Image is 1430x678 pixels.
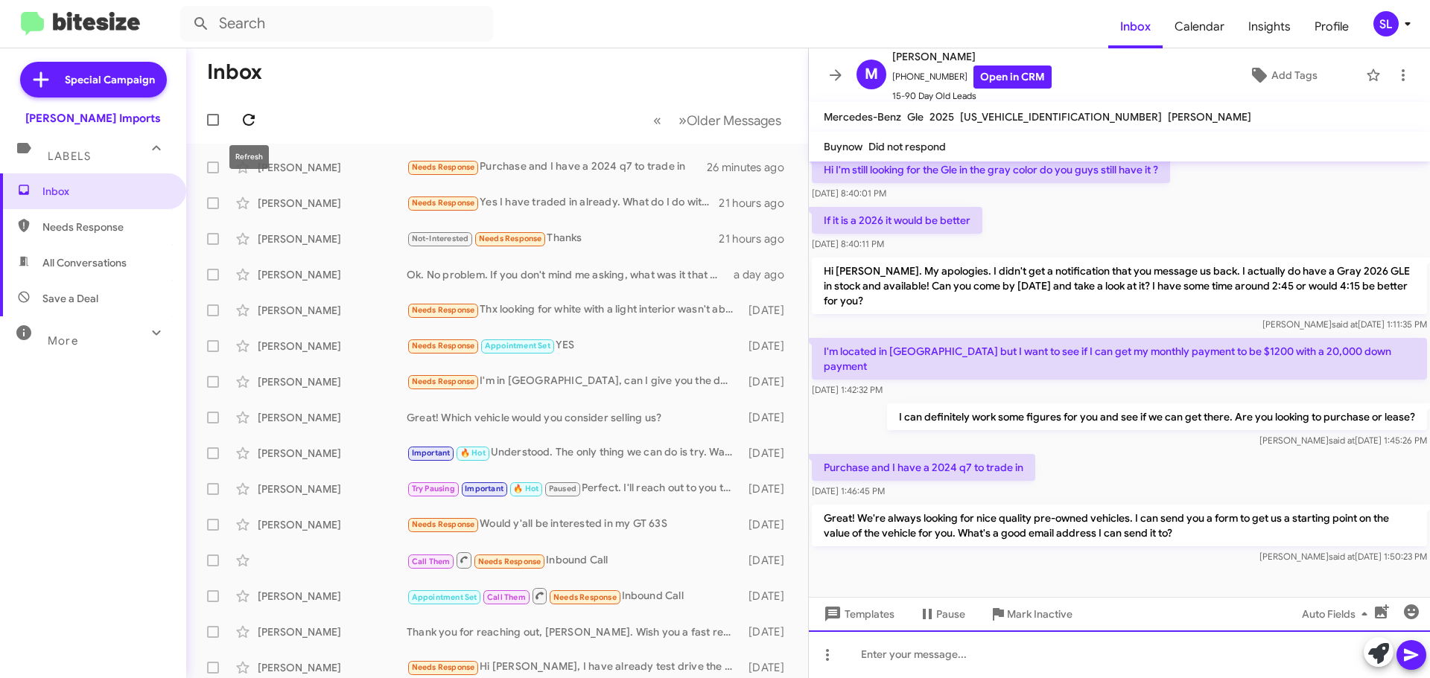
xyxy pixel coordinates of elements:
[812,338,1427,380] p: I'm located in [GEOGRAPHIC_DATA] but I want to see if I can get my monthly payment to be $1200 wi...
[1168,110,1251,124] span: [PERSON_NAME]
[478,557,541,566] span: Needs Response
[1329,435,1355,446] span: said at
[412,519,475,529] span: Needs Response
[812,188,886,199] span: [DATE] 8:40:01 PM
[892,48,1052,65] span: [PERSON_NAME]
[412,557,451,566] span: Call Them
[1302,601,1373,627] span: Auto Fields
[1259,435,1427,446] span: [PERSON_NAME] [DATE] 1:45:26 PM
[644,105,670,135] button: Previous
[412,305,475,315] span: Needs Response
[645,105,790,135] nav: Page navigation example
[407,194,719,211] div: Yes I have traded in already. What do I do with the old plates?
[1206,62,1358,89] button: Add Tags
[679,111,687,129] span: »
[407,516,741,533] div: Would y'all be interested in my GT 63S
[809,601,906,627] button: Templates
[812,384,883,395] span: [DATE] 1:42:32 PM
[812,238,884,249] span: [DATE] 8:40:11 PM
[1271,62,1318,89] span: Add Tags
[824,140,862,153] span: Buynow
[412,377,475,386] span: Needs Response
[1262,319,1427,330] span: [PERSON_NAME] [DATE] 1:11:35 PM
[887,403,1427,430] p: I can definitely work some figures for you and see if we can get there. Are you looking to purcha...
[258,589,407,604] div: [PERSON_NAME]
[407,410,741,425] div: Great! Which vehicle would you consider selling us?
[821,601,894,627] span: Templates
[207,60,262,84] h1: Inbox
[412,341,475,351] span: Needs Response
[25,111,161,126] div: [PERSON_NAME] Imports
[258,267,407,282] div: [PERSON_NAME]
[812,485,885,496] span: [DATE] 1:46:45 PM
[258,196,407,211] div: [PERSON_NAME]
[407,624,741,639] div: Thank you for reaching out, [PERSON_NAME]. Wish you a fast recovery and we will talk soon.
[741,553,796,568] div: [DATE]
[1007,601,1072,627] span: Mark Inactive
[487,592,526,602] span: Call Them
[719,231,796,246] div: 21 hours ago
[929,110,954,124] span: 2025
[741,517,796,532] div: [DATE]
[479,234,542,243] span: Needs Response
[407,267,734,282] div: Ok. No problem. If you don't mind me asking, what was it that made you want to hold off from movi...
[907,110,924,124] span: Gle
[812,505,1427,546] p: Great! We're always looking for nice quality pre-owned vehicles. I can send you a form to get us ...
[741,624,796,639] div: [DATE]
[741,303,796,318] div: [DATE]
[960,110,1162,124] span: [US_VEHICLE_IDENTIFICATION_NUMBER]
[407,159,707,176] div: Purchase and I have a 2024 q7 to trade in
[180,6,493,42] input: Search
[741,660,796,675] div: [DATE]
[407,551,741,569] div: Inbound Call
[407,337,741,354] div: YES
[412,484,455,493] span: Try Pausing
[229,145,269,169] div: Refresh
[258,624,407,639] div: [PERSON_NAME]
[670,105,790,135] button: Next
[258,160,407,175] div: [PERSON_NAME]
[412,662,475,672] span: Needs Response
[258,339,407,354] div: [PERSON_NAME]
[824,110,901,124] span: Mercedes-Benz
[653,111,661,129] span: «
[1259,551,1427,562] span: [PERSON_NAME] [DATE] 1:50:23 PM
[977,601,1084,627] button: Mark Inactive
[407,444,741,461] div: Understood. The only thing we can do is try. Was there any particular vehicle you had in mind to ...
[412,234,469,243] span: Not-Interested
[892,89,1052,103] span: 15-90 Day Old Leads
[936,601,965,627] span: Pause
[1303,5,1361,48] a: Profile
[868,140,946,153] span: Did not respond
[258,231,407,246] div: [PERSON_NAME]
[687,112,781,129] span: Older Messages
[812,207,982,234] p: If it is a 2026 it would be better
[741,374,796,389] div: [DATE]
[407,480,741,497] div: Perfect. I'll reach out to you then. Have a great trip! We'll talk soon.
[412,162,475,172] span: Needs Response
[892,65,1052,89] span: [PHONE_NUMBER]
[258,410,407,425] div: [PERSON_NAME]
[549,484,576,493] span: Paused
[741,446,796,461] div: [DATE]
[865,63,878,86] span: M
[42,255,127,270] span: All Conversations
[48,150,91,163] span: Labels
[258,482,407,496] div: [PERSON_NAME]
[734,267,796,282] div: a day ago
[258,446,407,461] div: [PERSON_NAME]
[707,160,796,175] div: 26 minutes ago
[1332,319,1358,330] span: said at
[741,589,796,604] div: [DATE]
[1163,5,1236,48] a: Calendar
[1236,5,1303,48] span: Insights
[465,484,503,493] span: Important
[258,374,407,389] div: [PERSON_NAME]
[1361,11,1414,36] button: SL
[1290,601,1385,627] button: Auto Fields
[42,220,169,234] span: Needs Response
[407,373,741,390] div: I'm in [GEOGRAPHIC_DATA], can I give you the details and you can give me approximate How much?
[20,62,167,97] a: Special Campaign
[812,454,1035,481] p: Purchase and I have a 2024 q7 to trade in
